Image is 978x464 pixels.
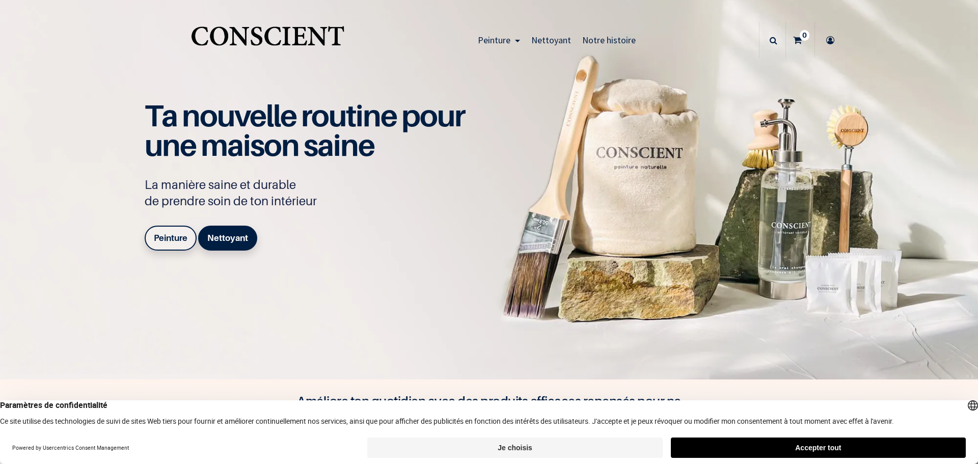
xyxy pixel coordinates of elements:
b: Nettoyant [207,233,248,243]
a: Nettoyant [198,226,257,250]
a: Peinture [145,226,197,250]
span: Notre histoire [582,34,636,46]
p: La manière saine et durable de prendre soin de ton intérieur [145,177,476,209]
h4: Améliore ton quotidien avec des produits efficaces repensés pour ne présenter aucun danger pour t... [285,392,693,430]
b: Peinture [154,233,187,243]
a: Logo of Conscient [189,20,346,61]
a: Peinture [472,22,526,58]
span: Nettoyant [531,34,571,46]
img: Conscient [189,20,346,61]
span: Ta nouvelle routine pour une maison saine [145,97,465,163]
span: Peinture [478,34,510,46]
sup: 0 [800,30,809,40]
a: 0 [786,22,814,58]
